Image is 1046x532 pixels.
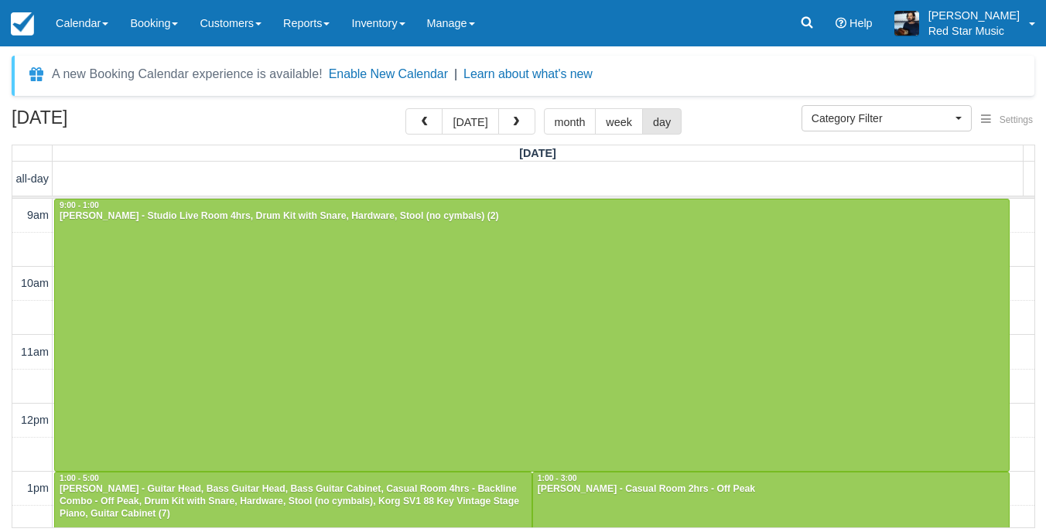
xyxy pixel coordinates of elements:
[642,108,682,135] button: day
[21,277,49,289] span: 10am
[1000,114,1033,125] span: Settings
[54,199,1010,472] a: 9:00 - 1:00[PERSON_NAME] - Studio Live Room 4hrs, Drum Kit with Snare, Hardware, Stool (no cymbal...
[60,201,99,210] span: 9:00 - 1:00
[52,65,323,84] div: A new Booking Calendar experience is available!
[11,12,34,36] img: checkfront-main-nav-mini-logo.png
[537,483,1006,496] div: [PERSON_NAME] - Casual Room 2hrs - Off Peak
[836,18,846,29] i: Help
[972,109,1042,131] button: Settings
[329,66,448,82] button: Enable New Calendar
[595,108,643,135] button: week
[21,346,49,358] span: 11am
[802,105,972,131] button: Category Filter
[442,108,498,135] button: [DATE]
[454,67,457,80] span: |
[59,210,1005,223] div: [PERSON_NAME] - Studio Live Room 4hrs, Drum Kit with Snare, Hardware, Stool (no cymbals) (2)
[59,483,528,520] div: [PERSON_NAME] - Guitar Head, Bass Guitar Head, Bass Guitar Cabinet, Casual Room 4hrs - Backline C...
[16,172,49,185] span: all-day
[463,67,593,80] a: Learn about what's new
[894,11,919,36] img: A1
[519,147,556,159] span: [DATE]
[812,111,952,126] span: Category Filter
[12,108,207,137] h2: [DATE]
[928,23,1020,39] p: Red Star Music
[538,474,577,483] span: 1:00 - 3:00
[60,474,99,483] span: 1:00 - 5:00
[27,209,49,221] span: 9am
[928,8,1020,23] p: [PERSON_NAME]
[21,414,49,426] span: 12pm
[849,17,873,29] span: Help
[27,482,49,494] span: 1pm
[544,108,596,135] button: month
